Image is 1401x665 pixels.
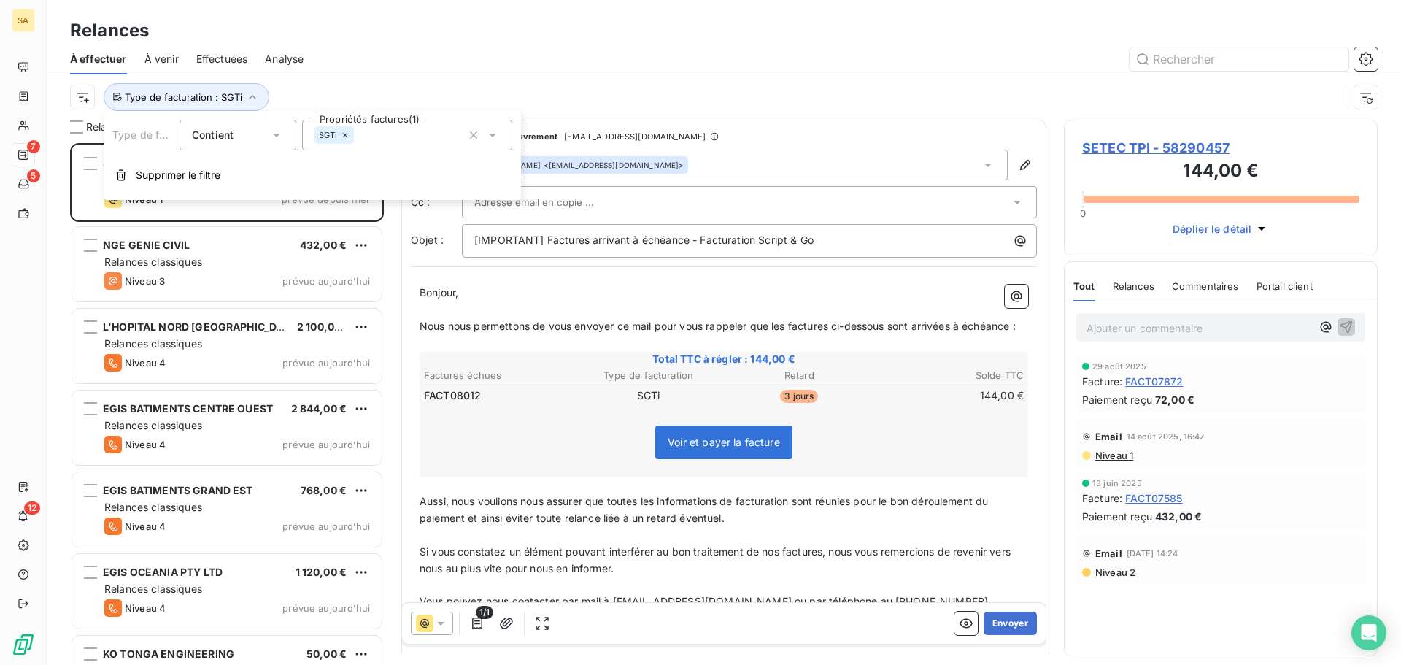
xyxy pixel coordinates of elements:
input: Rechercher [1130,47,1348,71]
td: SGTi [574,388,724,404]
span: 2 100,00 € [297,320,351,333]
button: Déplier le détail [1168,220,1274,237]
span: Objet : [411,234,444,246]
span: SETEC TPI - 58290457 [1082,138,1359,158]
span: 29 août 2025 [1092,362,1146,371]
span: - [EMAIL_ADDRESS][DOMAIN_NAME] [560,132,706,141]
span: Type de facturation : SGTi [125,91,242,103]
span: Niveau 4 [125,357,166,369]
span: L'HOPITAL NORD [GEOGRAPHIC_DATA] [103,320,300,333]
span: 1/1 [476,606,493,619]
span: 0 [1080,207,1086,219]
span: À venir [144,52,179,66]
span: Relances classiques [104,255,202,268]
span: Aussi, nous voulions nous assurer que toutes les informations de facturation sont réunies pour le... [420,495,992,524]
button: Type de facturation : SGTi [104,83,269,111]
span: Commentaires [1172,280,1239,292]
label: Cc : [411,195,462,210]
span: Tout [1073,280,1095,292]
span: Paiement reçu [1082,509,1152,524]
span: 768,00 € [301,484,347,496]
span: Niveau 3 [125,275,165,287]
span: FACT08012 [424,388,481,403]
div: grid [70,143,384,665]
span: 1 120,00 € [296,566,347,578]
button: Supprimer le filtre [104,159,521,191]
span: 13 juin 2025 [1092,479,1142,488]
span: Effectuées [196,52,248,66]
span: 432,00 € [1155,509,1202,524]
span: 50,00 € [306,647,347,660]
span: Type de facturation [112,128,209,141]
th: Solde TTC [876,368,1025,383]
span: 14 août 2025, 16:47 [1127,432,1205,441]
span: Relances classiques [104,583,202,595]
span: [DATE] 14:24 [1127,549,1178,558]
span: NGE GENIE CIVIL [103,239,190,251]
img: Logo LeanPay [12,633,35,656]
th: Factures échues [423,368,573,383]
input: Propriétés factures [354,128,366,142]
span: Relances [1113,280,1154,292]
span: Relances classiques [104,501,202,513]
span: 12 [24,501,40,515]
span: 5 [27,169,40,182]
span: KO TONGA ENGINEERING [103,647,234,660]
span: Niveau 4 [125,602,166,614]
div: <[EMAIL_ADDRESS][DOMAIN_NAME]> [479,160,684,170]
span: Si vous constatez un élément pouvant interférer au bon traitement de nos factures, nous vous reme... [420,545,1014,574]
span: Niveau 4 [125,520,166,532]
span: Portail client [1257,280,1313,292]
button: Envoyer [984,612,1037,635]
span: Niveau 2 [1094,566,1135,578]
span: EGIS BATIMENTS CENTRE OUEST [103,402,273,415]
span: 72,00 € [1155,392,1194,407]
span: prévue aujourd’hui [282,275,370,287]
span: Paiement reçu [1082,392,1152,407]
span: [IMPORTANT] Factures arrivant à échéance - Facturation Script & Go [474,234,814,246]
span: 2 844,00 € [291,402,347,415]
span: FACT07872 [1125,374,1183,389]
span: Déplier le détail [1173,221,1252,237]
span: 3 jours [780,390,818,403]
span: 7 [27,140,40,153]
h3: 144,00 € [1082,158,1359,187]
span: 432,00 € [300,239,347,251]
span: prévue aujourd’hui [282,357,370,369]
span: Facture : [1082,491,1122,506]
td: 144,00 € [876,388,1025,404]
th: Type de facturation [574,368,724,383]
div: Open Intercom Messenger [1351,615,1386,650]
th: Retard [725,368,874,383]
span: Niveau 4 [125,439,166,450]
span: Email [1095,547,1122,559]
span: prévue aujourd’hui [282,520,370,532]
span: Relances classiques [104,419,202,431]
span: EGIS OCEANIA PTY LTD [103,566,223,578]
input: Adresse email en copie ... [474,191,631,213]
span: SETEC TPI [103,157,155,169]
span: Supprimer le filtre [136,168,220,182]
span: Facture : [1082,374,1122,389]
div: SA [12,9,35,32]
span: Voir et payer la facture [668,436,780,448]
span: Total TTC à régler : 144,00 € [422,352,1026,366]
span: SGTi [319,131,338,139]
span: Relances classiques [104,337,202,350]
span: Niveau 1 [1094,450,1133,461]
span: Bonjour, [420,286,458,299]
span: Relances [86,120,130,134]
h3: Relances [70,18,149,44]
span: À effectuer [70,52,127,66]
span: Analyse [265,52,304,66]
span: Nous nous permettons de vous envoyer ce mail pour vous rappeler que les factures ci-dessous sont ... [420,320,1016,332]
span: Email [1095,431,1122,442]
span: FACT07585 [1125,491,1182,506]
span: prévue aujourd’hui [282,439,370,450]
span: EGIS BATIMENTS GRAND EST [103,484,253,496]
span: Vous pouvez nous contacter par mail à [EMAIL_ADDRESS][DOMAIN_NAME] ou par téléphone au [PHONE_NUM... [420,595,991,607]
span: prévue aujourd’hui [282,602,370,614]
span: Contient [192,128,233,141]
